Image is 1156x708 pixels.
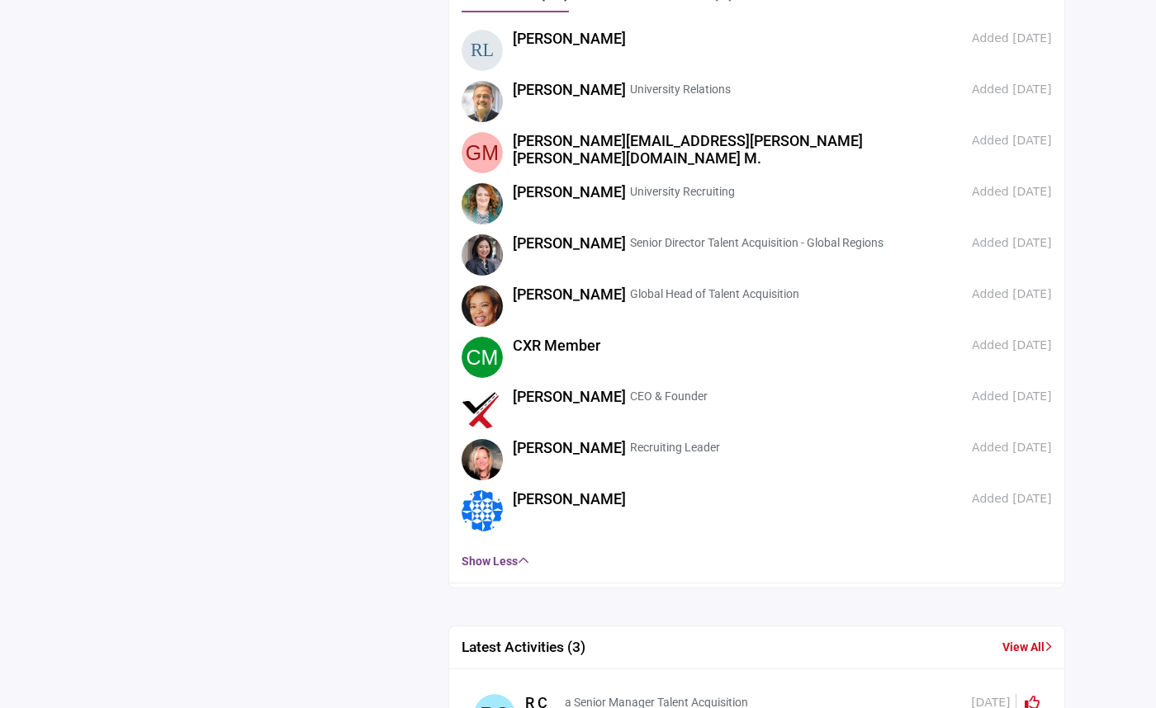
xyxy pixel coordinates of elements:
[972,441,1051,454] span: Added [DATE]
[462,439,503,480] div: Megan G.
[462,132,503,173] img: image
[630,81,731,98] p: University Relations
[513,286,626,303] a: [PERSON_NAME]
[972,338,1051,352] span: Added [DATE]
[630,388,708,405] p: CEO & Founder
[462,286,503,327] div: Melissa T.
[462,490,503,531] div: Ana Maria L.
[630,183,735,201] p: University Recruiting
[462,337,503,378] img: image
[630,439,720,456] p: Recruiting Leader
[462,30,503,71] div: Renee L.
[513,388,626,405] a: [PERSON_NAME]
[462,337,503,378] div: CXR Member
[630,234,884,252] p: Senior Director Talent Acquisition - Global Regions
[513,337,600,355] h3: CXR Member
[462,639,585,656] h2: Latest Activities (3)
[513,30,626,47] a: [PERSON_NAME]
[513,132,947,168] h3: [PERSON_NAME][EMAIL_ADDRESS][PERSON_NAME][PERSON_NAME][DOMAIN_NAME] M.
[462,555,529,568] a: Show Less
[972,31,1051,45] span: Added [DATE]
[462,81,503,122] div: Todd B.
[462,132,503,173] div: Gabrielle.Manturi@cencora.com M.
[462,81,503,122] img: image
[462,234,503,276] div: Lyn T.
[972,134,1051,147] span: Added [DATE]
[1002,639,1052,656] a: View All
[462,183,503,224] img: image
[462,388,503,429] div: Andy S.
[972,492,1051,505] span: Added [DATE]
[972,83,1051,96] span: Added [DATE]
[462,30,503,71] img: image
[513,234,626,252] a: [PERSON_NAME]
[462,234,503,276] img: image
[972,236,1051,249] span: Added [DATE]
[972,185,1051,198] span: Added [DATE]
[513,183,626,201] a: [PERSON_NAME]
[972,287,1051,300] span: Added [DATE]
[513,81,626,98] a: [PERSON_NAME]
[462,439,503,480] img: image
[462,286,503,327] img: image
[462,388,503,429] img: image
[513,439,626,457] h3: [PERSON_NAME]
[513,490,626,507] a: [PERSON_NAME]
[462,490,503,531] img: image
[462,183,503,224] div: Becky P.
[972,389,1051,403] span: Added [DATE]
[630,286,799,303] p: Global Head of Talent Acquisition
